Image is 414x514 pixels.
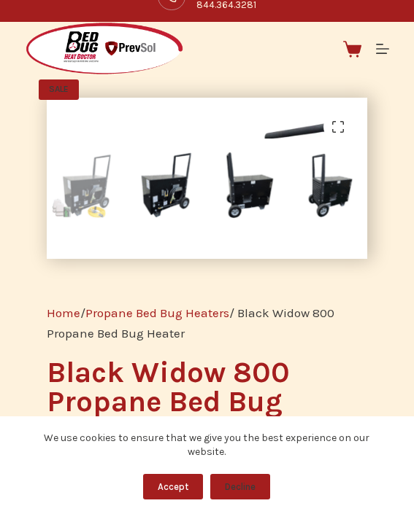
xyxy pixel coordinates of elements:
[295,149,367,221] img: Black Widow 800 Propane Bed Bug Heater operable by single technician
[47,149,118,221] img: Black Widow 800 Propane Bed Bug Heater basic package
[25,22,184,76] img: Prevsol/Bed Bug Heat Doctor
[39,79,79,100] span: SALE
[85,305,229,320] a: Propane Bed Bug Heaters
[210,474,270,499] button: Decline
[47,303,367,343] nav: Breadcrumb
[47,305,80,320] a: Home
[25,431,389,459] div: We use cookies to ensure that we give you the best experience on our website.
[143,474,203,499] button: Accept
[212,149,284,221] img: Black Widow 800 Propane Bed Bug Heater with handle for easy transport
[47,358,367,445] h1: Black Widow 800 Propane Bed Bug Heater
[376,42,389,55] button: Menu
[323,112,353,141] a: View full-screen image gallery
[130,149,202,221] img: Black Widow 800 Propane Bed Bug Heater with propane hose attachment
[47,98,378,429] img: Black Widow 800 Propane Bed Bug Heater basic package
